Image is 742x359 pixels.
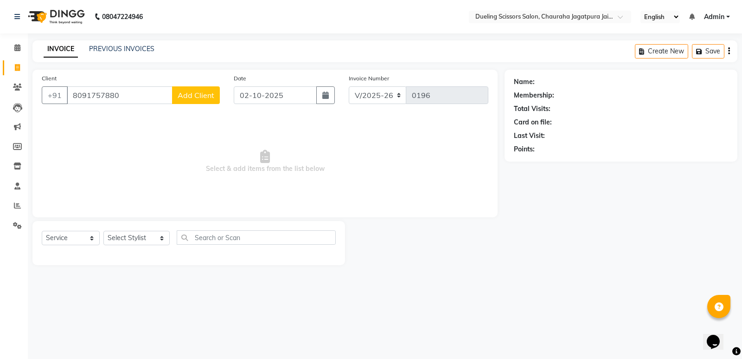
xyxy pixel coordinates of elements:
[234,74,246,83] label: Date
[172,86,220,104] button: Add Client
[349,74,389,83] label: Invoice Number
[67,86,173,104] input: Search by Name/Mobile/Email/Code
[704,12,724,22] span: Admin
[514,144,535,154] div: Points:
[44,41,78,58] a: INVOICE
[24,4,87,30] img: logo
[102,4,143,30] b: 08047224946
[514,104,550,114] div: Total Visits:
[42,74,57,83] label: Client
[703,322,733,350] iframe: chat widget
[514,91,554,100] div: Membership:
[514,131,545,141] div: Last Visit:
[42,86,68,104] button: +91
[692,44,724,59] button: Save
[178,91,214,100] span: Add Client
[177,230,336,245] input: Search or Scan
[89,45,154,53] a: PREVIOUS INVOICES
[514,117,552,127] div: Card on file:
[514,77,535,87] div: Name:
[635,44,688,59] button: Create New
[42,115,488,208] span: Select & add items from the list below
